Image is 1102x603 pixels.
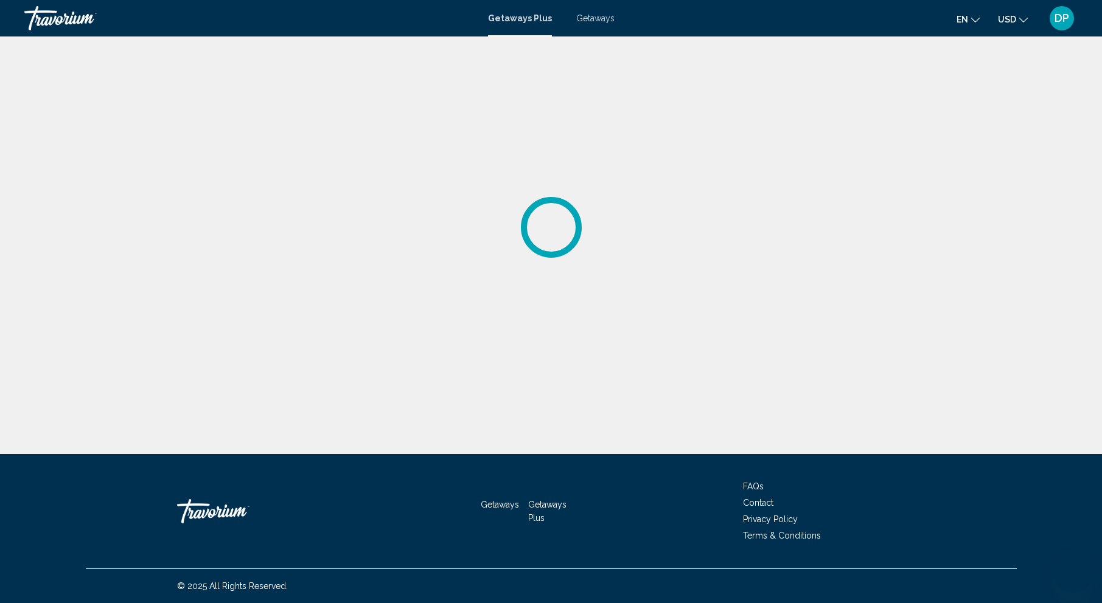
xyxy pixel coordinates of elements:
[1053,554,1092,593] iframe: Кнопка запуска окна обмена сообщениями
[1046,5,1078,31] button: User Menu
[957,15,968,24] span: en
[743,498,773,508] a: Contact
[177,493,299,529] a: Travorium
[481,500,519,509] a: Getaways
[743,531,821,540] a: Terms & Conditions
[957,10,980,28] button: Change language
[177,581,288,591] span: © 2025 All Rights Reserved.
[998,10,1028,28] button: Change currency
[528,500,567,523] a: Getaways Plus
[488,13,552,23] a: Getaways Plus
[743,514,798,524] a: Privacy Policy
[24,6,476,30] a: Travorium
[1055,12,1069,24] span: DP
[576,13,615,23] a: Getaways
[998,15,1016,24] span: USD
[743,481,764,491] a: FAQs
